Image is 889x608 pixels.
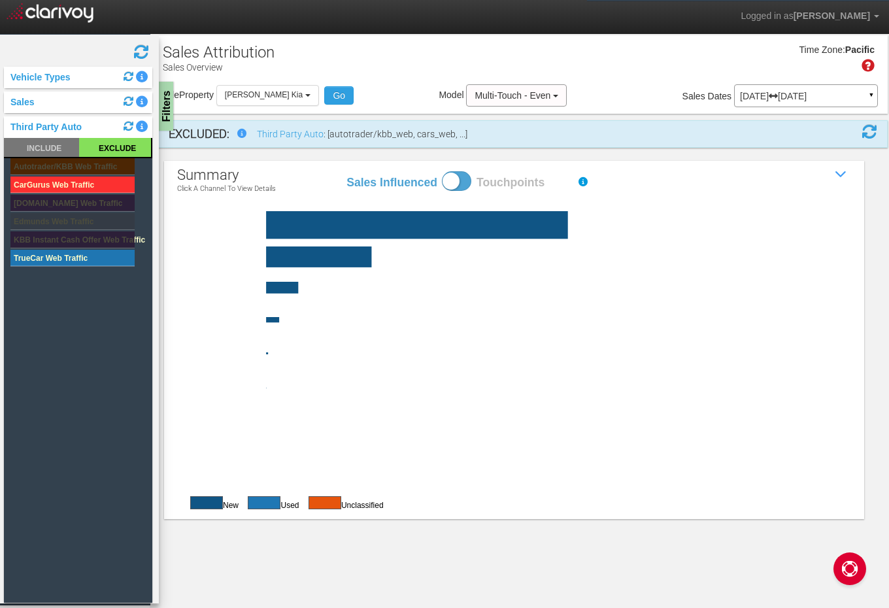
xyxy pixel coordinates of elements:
[169,127,229,141] strong: EXCLUDED:
[248,496,280,509] button: Used
[184,496,239,511] div: New
[209,282,883,316] rect: organic search|3.0390362511052165|0|0
[795,44,845,57] div: Time Zone:
[209,352,883,386] rect: direct|1.1407296351824088|0.9047619047619048|0
[163,44,275,61] h1: Sales Attribution
[477,175,568,191] label: Touchpoints
[209,317,883,351] rect: other|2.6634615384615383|0.14285714285714285|0
[741,10,793,21] span: Logged in as
[216,85,319,105] button: [PERSON_NAME] Kia
[209,388,883,422] rect: paid search|1.5274725274725274|0.15|0
[190,496,223,509] button: New
[794,10,870,21] span: [PERSON_NAME]
[324,86,354,105] button: Go
[209,246,883,280] rect: website tools|5.593650793650793|2.267857142857143|0
[209,423,883,457] rect: tier one|1|0|0
[346,175,437,191] label: Sales Influenced
[302,496,384,511] div: Unclassified
[309,496,341,509] button: Used
[466,84,567,107] button: Multi-Touch - Even
[740,92,872,101] p: [DATE] [DATE]
[731,1,889,32] a: Logged in as[PERSON_NAME]
[831,165,851,184] i: Show / Hide Sales Attribution Chart
[157,82,173,131] div: Filters
[475,90,550,101] span: Multi-Touch - Even
[845,44,875,57] div: Pacific
[324,129,467,139] span: : [autotrader/kbb_web, cars_web, ...]
[682,91,705,101] span: Sales
[177,185,276,193] p: Click a channel to view details
[209,211,883,245] rect: third party auto|12.049733761169769|5.53452380952381|0
[708,91,732,101] span: Dates
[865,88,877,109] a: ▼
[177,167,239,183] span: summary
[257,129,324,139] a: Third Party Auto
[163,57,275,74] p: Sales Overview
[241,496,299,511] div: Used
[225,90,303,99] span: [PERSON_NAME] Kia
